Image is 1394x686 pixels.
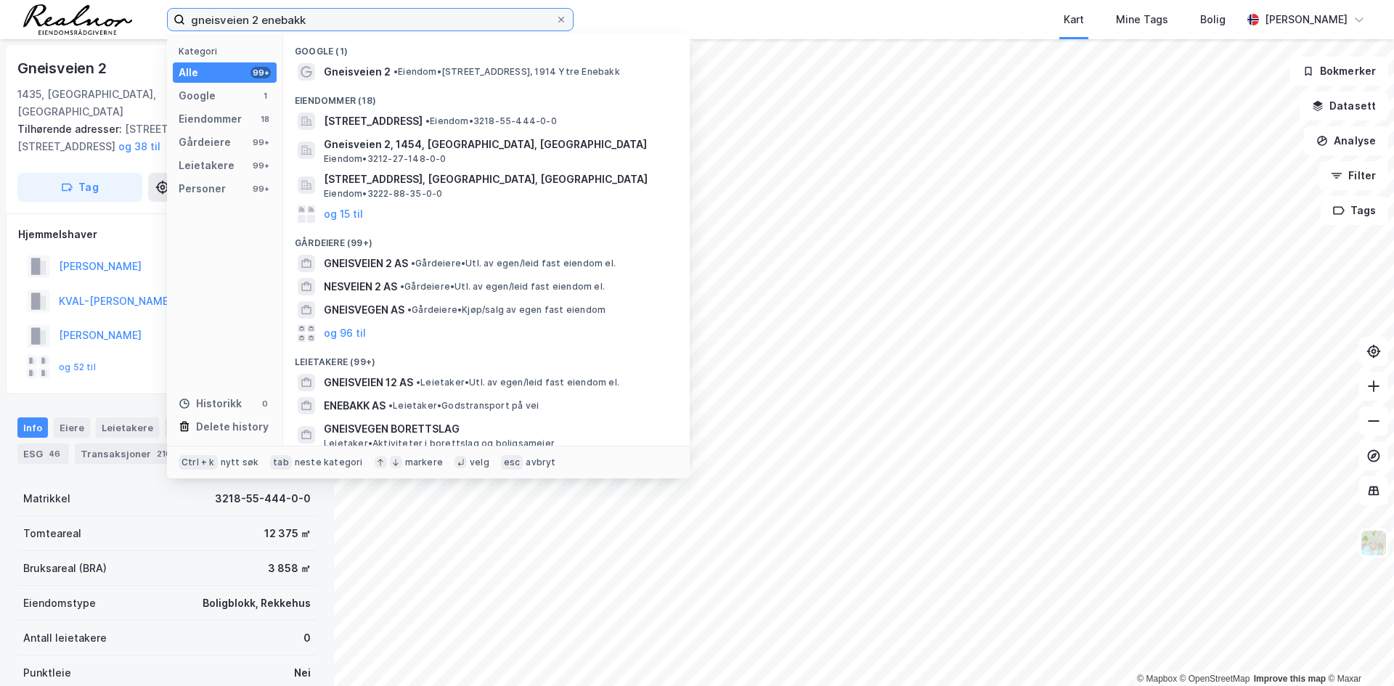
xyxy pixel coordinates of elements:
[154,446,174,461] div: 210
[46,446,63,461] div: 46
[324,171,672,188] span: [STREET_ADDRESS], [GEOGRAPHIC_DATA], [GEOGRAPHIC_DATA]
[324,205,363,223] button: og 15 til
[388,400,539,412] span: Leietaker • Godstransport på vei
[400,281,605,293] span: Gårdeiere • Utl. av egen/leid fast eiendom el.
[526,457,555,468] div: avbryt
[388,400,393,411] span: •
[324,420,672,438] span: GNEISVEGEN BORETTSLAG
[1064,11,1084,28] div: Kart
[407,304,412,315] span: •
[324,397,386,415] span: ENEBAKK AS
[1200,11,1226,28] div: Bolig
[1321,196,1388,225] button: Tags
[17,173,142,202] button: Tag
[196,418,269,436] div: Delete history
[324,301,404,319] span: GNEISVEGEN AS
[324,136,672,153] span: Gneisveien 2, 1454, [GEOGRAPHIC_DATA], [GEOGRAPHIC_DATA]
[411,258,415,269] span: •
[405,457,443,468] div: markere
[18,226,316,243] div: Hjemmelshaver
[54,417,90,438] div: Eiere
[411,258,616,269] span: Gårdeiere • Utl. av egen/leid fast eiendom el.
[75,444,180,464] div: Transaksjoner
[1180,674,1250,684] a: OpenStreetMap
[250,160,271,171] div: 99+
[1318,161,1388,190] button: Filter
[270,455,292,470] div: tab
[1137,674,1177,684] a: Mapbox
[259,90,271,102] div: 1
[1321,616,1394,686] div: Kontrollprogram for chat
[1254,674,1326,684] a: Improve this map
[17,121,305,155] div: [STREET_ADDRESS], [STREET_ADDRESS]
[179,180,226,197] div: Personer
[96,417,159,438] div: Leietakere
[179,455,218,470] div: Ctrl + k
[303,629,311,647] div: 0
[215,490,311,507] div: 3218-55-444-0-0
[416,377,619,388] span: Leietaker • Utl. av egen/leid fast eiendom el.
[324,438,555,449] span: Leietaker • Aktiviteter i borettslag og boligsameier
[179,46,277,57] div: Kategori
[17,57,110,80] div: Gneisveien 2
[394,66,620,78] span: Eiendom • [STREET_ADDRESS], 1914 Ytre Enebakk
[283,34,690,60] div: Google (1)
[283,345,690,371] div: Leietakere (99+)
[23,490,70,507] div: Matrikkel
[324,324,366,342] button: og 96 til
[324,113,423,130] span: [STREET_ADDRESS]
[250,136,271,148] div: 99+
[250,183,271,195] div: 99+
[179,87,216,105] div: Google
[324,63,391,81] span: Gneisveien 2
[283,226,690,252] div: Gårdeiere (99+)
[324,278,397,295] span: NESVEIEN 2 AS
[264,525,311,542] div: 12 375 ㎡
[470,457,489,468] div: velg
[17,123,125,135] span: Tilhørende adresser:
[324,188,442,200] span: Eiendom • 3222-88-35-0-0
[185,9,555,30] input: Søk på adresse, matrikkel, gårdeiere, leietakere eller personer
[1290,57,1388,86] button: Bokmerker
[179,110,242,128] div: Eiendommer
[203,595,311,612] div: Boligblokk, Rekkehus
[1321,616,1394,686] iframe: Chat Widget
[1360,529,1387,557] img: Z
[23,560,107,577] div: Bruksareal (BRA)
[324,374,413,391] span: GNEISVEIEN 12 AS
[1265,11,1348,28] div: [PERSON_NAME]
[179,134,231,151] div: Gårdeiere
[17,444,69,464] div: ESG
[23,525,81,542] div: Tomteareal
[17,417,48,438] div: Info
[394,66,398,77] span: •
[1304,126,1388,155] button: Analyse
[17,86,261,121] div: 1435, [GEOGRAPHIC_DATA], [GEOGRAPHIC_DATA]
[294,664,311,682] div: Nei
[295,457,363,468] div: neste kategori
[23,4,132,35] img: realnor-logo.934646d98de889bb5806.png
[23,629,107,647] div: Antall leietakere
[425,115,430,126] span: •
[425,115,557,127] span: Eiendom • 3218-55-444-0-0
[400,281,404,292] span: •
[1116,11,1168,28] div: Mine Tags
[416,377,420,388] span: •
[165,417,219,438] div: Datasett
[501,455,523,470] div: esc
[324,153,447,165] span: Eiendom • 3212-27-148-0-0
[221,457,259,468] div: nytt søk
[407,304,606,316] span: Gårdeiere • Kjøp/salg av egen fast eiendom
[179,64,198,81] div: Alle
[250,67,271,78] div: 99+
[179,395,242,412] div: Historikk
[324,255,408,272] span: GNEISVEIEN 2 AS
[259,398,271,409] div: 0
[1300,91,1388,121] button: Datasett
[283,83,690,110] div: Eiendommer (18)
[268,560,311,577] div: 3 858 ㎡
[23,664,71,682] div: Punktleie
[179,157,235,174] div: Leietakere
[259,113,271,125] div: 18
[23,595,96,612] div: Eiendomstype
